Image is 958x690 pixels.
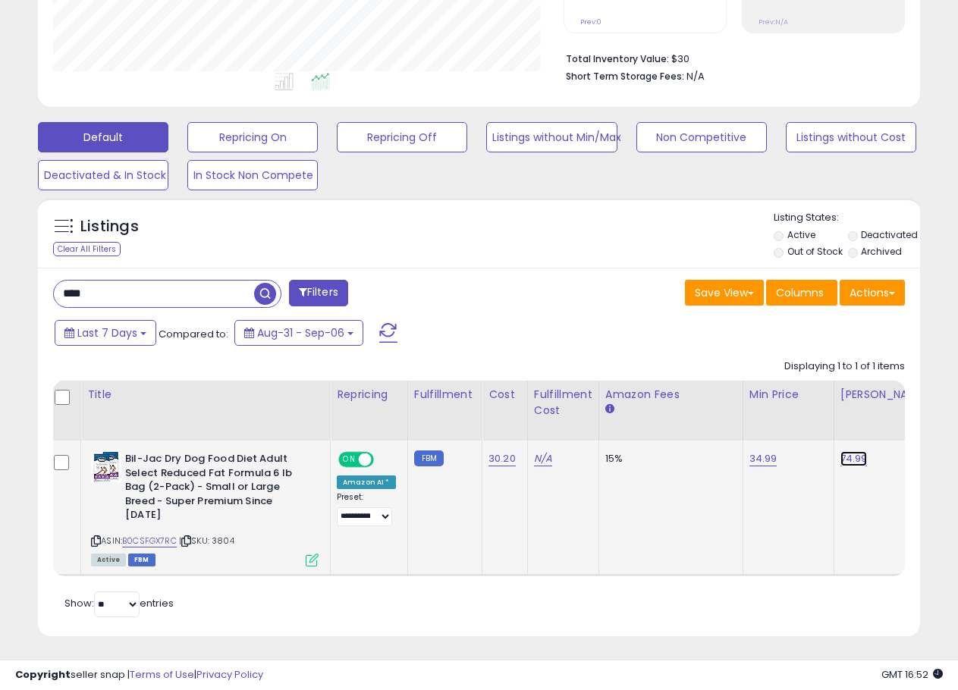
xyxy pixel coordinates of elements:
span: 2025-09-14 16:52 GMT [881,667,943,682]
a: 30.20 [488,451,516,466]
b: Short Term Storage Fees: [566,70,684,83]
a: B0CSFGX7RC [122,535,177,547]
img: 51PLTFWE0OL._SL40_.jpg [91,452,121,482]
div: Repricing [337,387,401,403]
a: N/A [534,451,552,466]
label: Out of Stock [787,245,843,258]
button: In Stock Non Compete [187,160,318,190]
div: seller snap | | [15,668,263,682]
label: Archived [861,245,902,258]
li: $30 [566,49,894,67]
button: Repricing On [187,122,318,152]
button: Last 7 Days [55,320,156,346]
div: Title [87,387,324,403]
div: Displaying 1 to 1 of 1 items [784,359,905,374]
div: Cost [488,387,521,403]
span: All listings currently available for purchase on Amazon [91,554,126,566]
b: Bil-Jac Dry Dog Food Diet Adult Select Reduced Fat Formula 6 lb Bag (2-Pack) - Small or Large Bre... [125,452,309,526]
small: FBM [414,450,444,466]
button: Actions [840,280,905,306]
div: Amazon Fees [605,387,737,403]
a: Privacy Policy [196,667,263,682]
button: Filters [289,280,348,306]
div: [PERSON_NAME] [840,387,931,403]
div: Fulfillment [414,387,476,403]
span: Show: entries [64,596,174,610]
label: Active [787,228,815,241]
h5: Listings [80,216,139,237]
strong: Copyright [15,667,71,682]
button: Listings without Min/Max [486,122,617,152]
div: 15% [605,452,731,466]
div: ASIN: [91,452,319,564]
button: Save View [685,280,764,306]
a: 74.99 [840,451,868,466]
button: Non Competitive [636,122,767,152]
label: Deactivated [861,228,918,241]
small: Prev: N/A [759,17,788,27]
div: Preset: [337,492,396,526]
span: | SKU: 3804 [179,535,234,547]
button: Listings without Cost [786,122,916,152]
button: Aug-31 - Sep-06 [234,320,363,346]
a: Terms of Use [130,667,194,682]
span: Compared to: [159,327,228,341]
div: Amazon AI * [337,475,396,489]
a: 34.99 [749,451,777,466]
b: Total Inventory Value: [566,52,669,65]
span: FBM [128,554,155,566]
span: Last 7 Days [77,325,137,340]
div: Min Price [749,387,828,403]
span: OFF [372,453,396,466]
span: ON [340,453,359,466]
button: Deactivated & In Stock [38,160,168,190]
span: Columns [776,285,824,300]
button: Repricing Off [337,122,467,152]
small: Amazon Fees. [605,403,614,416]
button: Columns [766,280,837,306]
button: Default [38,122,168,152]
small: Prev: 0 [580,17,601,27]
span: N/A [686,69,705,83]
span: Aug-31 - Sep-06 [257,325,344,340]
div: Clear All Filters [53,242,121,256]
p: Listing States: [774,211,920,225]
div: Fulfillment Cost [534,387,592,419]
